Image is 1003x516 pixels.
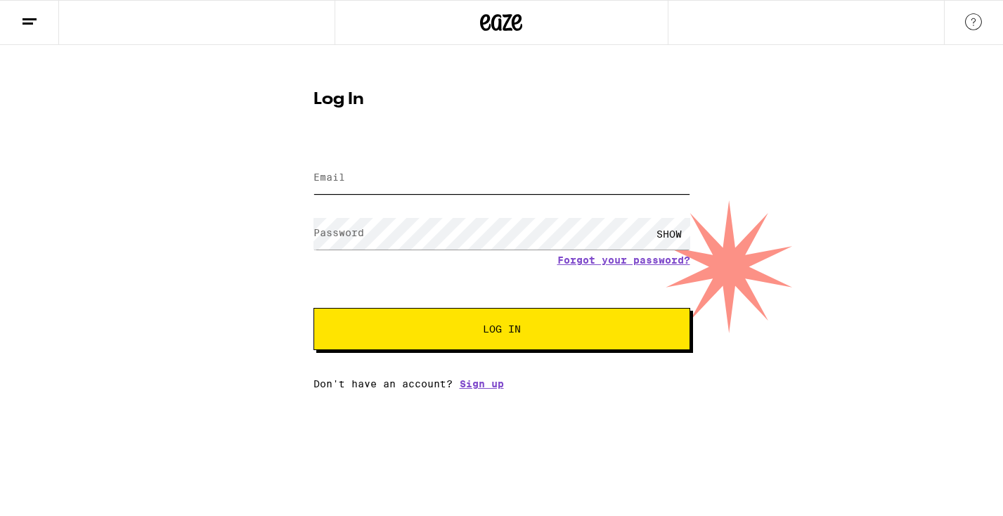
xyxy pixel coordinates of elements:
span: Hi. Need any help? [8,10,101,21]
a: Forgot your password? [557,254,690,266]
span: Log In [483,324,521,334]
div: Don't have an account? [313,378,690,389]
button: Log In [313,308,690,350]
label: Password [313,227,364,238]
label: Email [313,172,345,183]
input: Email [313,162,690,194]
div: SHOW [648,218,690,250]
h1: Log In [313,91,690,108]
a: Sign up [460,378,504,389]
